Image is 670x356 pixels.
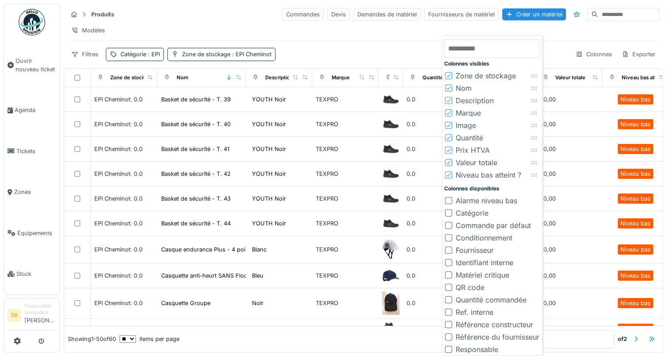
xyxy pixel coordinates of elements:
[422,74,443,81] div: Quantité
[382,165,399,182] img: Basket de sécurité - T. 42
[456,270,509,280] div: Matériel critique
[456,319,533,330] div: Référence constructeur
[456,195,517,206] div: Alarme niveau bas
[539,194,599,203] div: €0,00
[252,95,286,104] div: YOUTH Noir
[282,8,324,21] div: Commandes
[252,170,286,178] div: YOUTH Noir
[539,120,599,128] div: €0,00
[316,95,375,104] div: TEXPRO
[382,91,399,108] img: Basket de sécurité - T. 39
[407,219,466,228] div: 0.0
[456,220,531,231] div: Commande par défaut
[161,194,231,203] div: Basket de sécurité - T. 43
[444,156,540,169] li: Valeur totale
[252,325,293,333] div: WELDER - Noir
[620,325,651,333] div: Niveau bas
[620,170,651,178] div: Niveau bas
[316,325,375,333] div: TEXPRO
[456,70,516,81] div: Zone de stockage
[456,208,488,218] div: Catégorie
[456,294,527,305] div: Quantité commandée
[407,245,466,254] div: 0.0
[407,120,466,128] div: 0.0
[456,170,521,180] div: Niveau bas atteint ?
[316,120,375,128] div: TEXPRO
[456,157,497,168] div: Valeur totale
[456,282,484,293] div: QR code
[444,119,540,132] li: Image
[94,146,143,152] span: EPI Cheminot: 0.0
[252,194,286,203] div: YOUTH Noir
[444,144,540,156] li: Prix HTVA
[252,299,263,307] div: Noir
[444,185,540,193] div: Colonnes disponibles
[332,74,350,81] div: Marque
[456,245,494,255] div: Fournisseur
[620,219,651,228] div: Niveau bas
[444,107,540,119] li: Marque
[382,240,399,259] img: Casque endurance Plus - 4 points
[620,145,651,153] div: Niveau bas
[424,8,499,21] div: Fournisseurs de matériel
[94,220,143,227] span: EPI Cheminot: 0.0
[177,74,188,81] div: Nom
[15,106,56,114] span: Agenda
[620,299,651,307] div: Niveau bas
[19,9,45,35] img: Badge_color-CXgf-gQk.svg
[120,50,160,58] div: Catégorie
[456,120,476,131] div: Image
[622,74,670,81] div: Niveau bas atteint ?
[382,292,399,315] img: Casquette Groupe
[382,190,399,207] img: Basket de sécurité - T. 43
[620,120,651,128] div: Niveau bas
[382,267,399,284] img: Casquette anti-heurt SANS Flocage
[539,170,599,178] div: €0,00
[16,147,56,155] span: Tickets
[24,302,56,316] div: Responsable demandeur
[444,60,540,68] div: Colonnes visibles
[16,270,56,278] span: Stock
[456,132,483,143] div: Quantité
[539,145,599,153] div: €0,00
[456,307,493,317] div: Ref. interne
[618,48,659,61] div: Exporter
[555,74,585,81] div: Valeur totale
[316,194,375,203] div: TEXPRO
[161,245,254,254] div: Casque endurance Plus - 4 points
[24,302,56,328] li: [PERSON_NAME]
[67,24,109,37] div: Modèles
[14,188,56,196] span: Zones
[252,145,286,153] div: YOUTH Noir
[456,344,498,355] div: Responsable
[94,96,143,103] span: EPI Cheminot: 0.0
[456,95,494,106] div: Description
[456,257,513,268] div: Identifiant interne
[182,50,271,58] div: Zone de stockage
[539,219,599,228] div: €0,00
[146,51,160,58] span: : EPI
[67,48,102,61] div: Filtres
[456,232,512,243] div: Conditionnement
[316,170,375,178] div: TEXPRO
[230,51,271,58] span: : EPI Cheminot
[265,74,293,81] div: Description
[120,335,179,343] div: items per page
[444,94,540,107] li: Description
[539,271,599,280] div: €0,00
[456,332,539,342] div: Référence du fournisseur
[444,82,540,94] li: Nom
[94,272,143,279] span: EPI Cheminot: 0.0
[382,215,399,232] img: Basket de sécurité - T. 44
[316,145,375,153] div: TEXPRO
[382,116,399,133] img: Basket de sécurité - T. 40
[382,322,399,335] img: Chaussure de sécurité - SOUDEUR - T. 42
[161,170,231,178] div: Basket de sécurité - T. 42
[539,299,599,307] div: €0,00
[353,8,421,21] div: Demandes de matériel
[407,95,466,104] div: 0.0
[407,170,466,178] div: 0.0
[94,170,143,177] span: EPI Cheminot: 0.0
[110,74,154,81] div: Zone de stockage
[316,219,375,228] div: TEXPRO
